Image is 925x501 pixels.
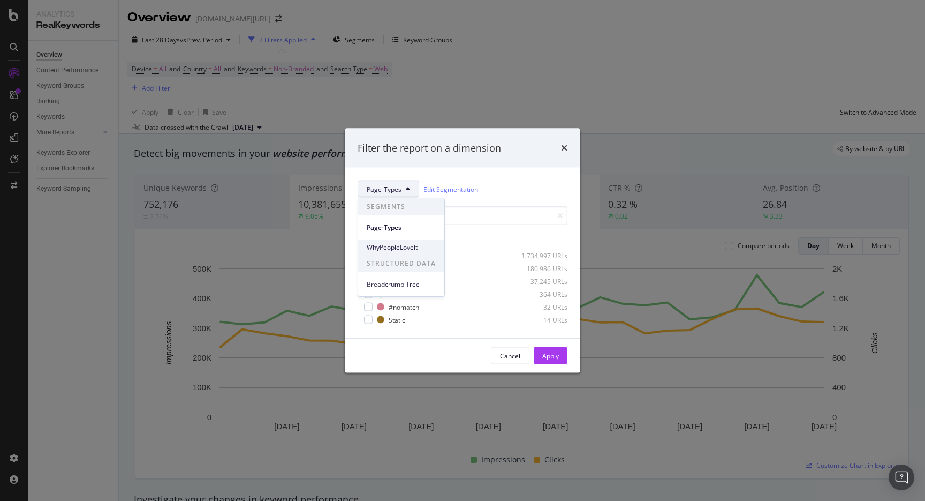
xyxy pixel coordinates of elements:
[389,315,405,324] div: Static
[367,243,436,252] span: WhyPeopleLoveit
[358,141,501,155] div: Filter the report on a dimension
[515,289,567,298] div: 364 URLs
[358,255,444,272] span: STRUCTURED DATA
[345,128,580,373] div: modal
[423,183,478,195] a: Edit Segmentation
[358,181,419,198] button: Page-Types
[367,280,436,289] span: Breadcrumb Tree
[358,206,567,225] input: Search
[491,347,529,364] button: Cancel
[389,302,419,311] div: #nomatch
[561,141,567,155] div: times
[358,234,567,243] div: Select all data available
[515,302,567,311] div: 32 URLs
[889,465,914,490] div: Open Intercom Messenger
[367,223,436,233] span: Page-Types
[515,264,567,273] div: 180,986 URLs
[515,315,567,324] div: 14 URLs
[500,351,520,360] div: Cancel
[542,351,559,360] div: Apply
[534,347,567,364] button: Apply
[515,251,567,260] div: 1,734,997 URLs
[367,184,401,193] span: Page-Types
[515,276,567,286] div: 37,245 URLs
[358,198,444,215] span: SEGMENTS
